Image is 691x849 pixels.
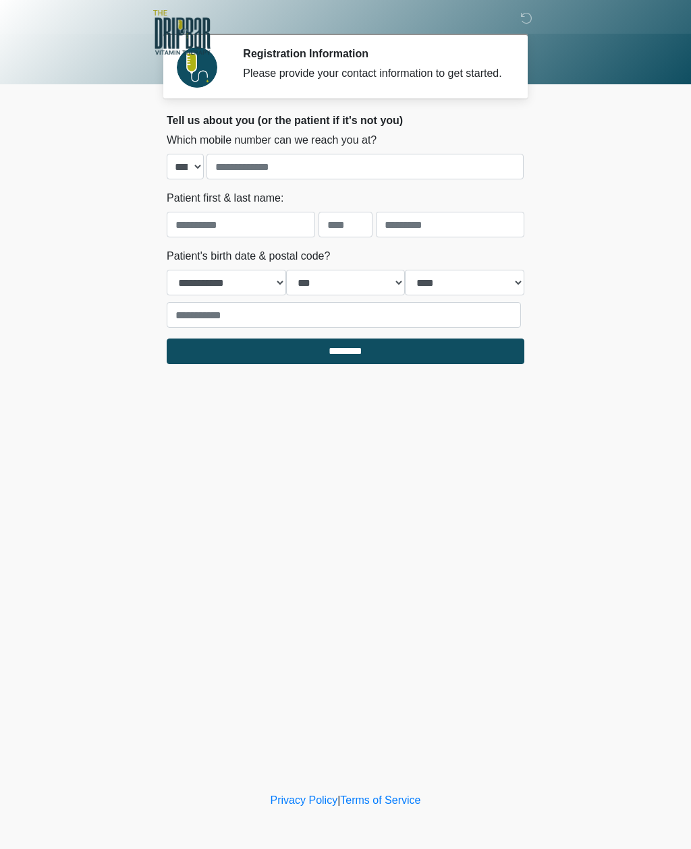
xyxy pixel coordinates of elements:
[167,190,283,206] label: Patient first & last name:
[243,65,504,82] div: Please provide your contact information to get started.
[337,794,340,806] a: |
[167,132,377,148] label: Which mobile number can we reach you at?
[167,114,524,127] h2: Tell us about you (or the patient if it's not you)
[167,248,330,264] label: Patient's birth date & postal code?
[177,47,217,88] img: Agent Avatar
[340,794,420,806] a: Terms of Service
[271,794,338,806] a: Privacy Policy
[153,10,211,55] img: The DRIPBaR - Alamo Ranch SATX Logo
